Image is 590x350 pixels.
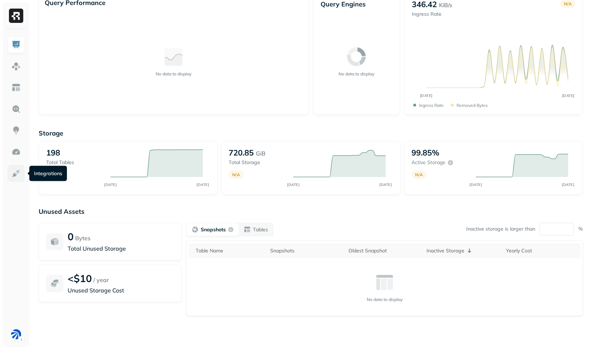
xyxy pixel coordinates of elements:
[156,71,191,77] p: No data to display
[68,230,74,243] p: 0
[506,247,577,254] div: Yearly Cost
[11,126,21,135] img: Insights
[93,276,109,284] p: / year
[562,182,574,187] tspan: [DATE]
[578,226,583,232] p: %
[411,148,439,158] p: 99.85%
[367,297,403,302] p: No data to display
[564,1,572,6] p: N/A
[46,148,60,158] p: 198
[229,148,254,158] p: 720.85
[287,182,299,187] tspan: [DATE]
[39,207,583,216] p: Unused Assets
[457,103,488,108] p: Removed bytes
[75,234,91,242] p: Bytes
[466,226,535,232] p: Inactive storage is larger than
[68,244,174,253] p: Total Unused Storage
[11,104,21,114] img: Query Explorer
[11,169,21,178] img: Integrations
[11,61,21,71] img: Assets
[68,272,92,285] p: <$10
[420,93,433,98] tspan: [DATE]
[46,159,103,166] p: Total tables
[11,40,21,49] img: Dashboard
[415,172,423,177] p: N/A
[562,93,575,98] tspan: [DATE]
[11,147,21,157] img: Optimization
[196,247,263,254] div: Table Name
[9,9,23,23] img: Ryft
[439,1,452,9] p: KiB/s
[253,226,268,233] p: Tables
[201,226,226,233] p: Snapshots
[338,71,374,77] p: No data to display
[229,159,286,166] p: Total storage
[412,11,452,18] p: Ingress Rate
[270,247,341,254] div: Snapshots
[11,83,21,92] img: Asset Explorer
[29,166,67,181] div: Integrations
[232,172,240,177] p: N/A
[256,149,265,158] p: GiB
[379,182,392,187] tspan: [DATE]
[197,182,209,187] tspan: [DATE]
[68,286,174,295] p: Unused Storage Cost
[348,247,419,254] div: Oldest Snapshot
[419,103,444,108] p: Ingress Rate
[470,182,482,187] tspan: [DATE]
[104,182,117,187] tspan: [DATE]
[39,129,583,137] p: Storage
[411,159,445,166] p: Active storage
[11,329,21,339] img: BAM Dev
[426,247,464,254] p: Inactive Storage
